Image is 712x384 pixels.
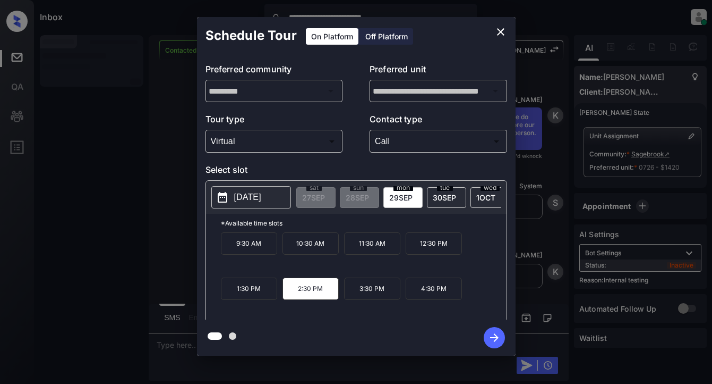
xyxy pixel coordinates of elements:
span: mon [393,185,413,191]
p: 12:30 PM [406,232,462,255]
h2: Schedule Tour [197,17,305,54]
div: date-select [383,187,423,208]
span: wed [481,185,500,191]
div: date-select [470,187,510,208]
button: btn-next [477,324,511,352]
p: Preferred community [205,63,343,80]
p: Contact type [370,113,507,130]
p: Tour type [205,113,343,130]
div: date-select [427,187,466,208]
div: Call [372,132,504,150]
span: tue [437,185,453,191]
p: 2:30 PM [282,278,339,300]
p: 9:30 AM [221,232,277,255]
p: 4:30 PM [406,278,462,300]
p: 3:30 PM [344,278,400,300]
p: *Available time slots [221,214,507,232]
span: 1 OCT [476,193,495,202]
p: Preferred unit [370,63,507,80]
span: 30 SEP [433,193,456,202]
p: 10:30 AM [282,232,339,255]
p: [DATE] [234,191,261,204]
div: Off Platform [360,28,413,45]
p: 11:30 AM [344,232,400,255]
span: 29 SEP [389,193,413,202]
p: 1:30 PM [221,278,277,300]
button: [DATE] [211,186,291,208]
p: Select slot [205,163,507,180]
button: close [490,21,511,43]
div: Virtual [208,132,340,150]
div: On Platform [306,28,358,45]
